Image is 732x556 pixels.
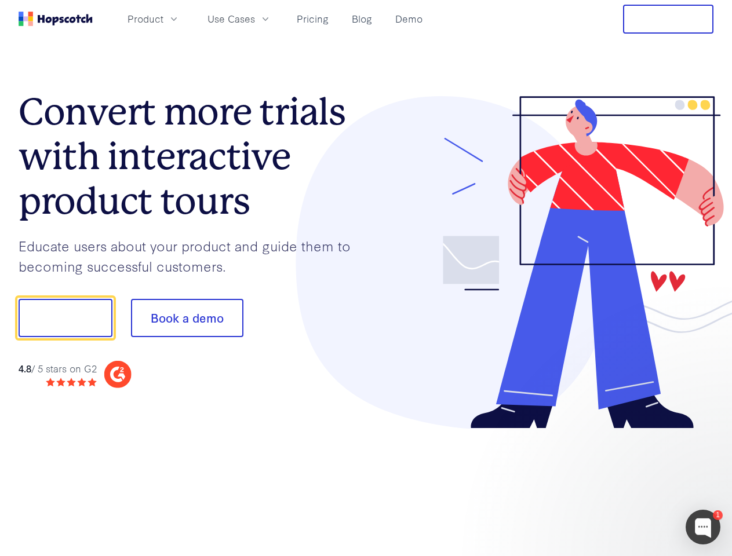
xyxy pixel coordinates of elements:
div: 1 [713,510,723,520]
button: Free Trial [623,5,713,34]
a: Home [19,12,93,26]
div: / 5 stars on G2 [19,361,97,376]
button: Show me! [19,299,112,337]
button: Product [121,9,187,28]
span: Use Cases [207,12,255,26]
span: Product [128,12,163,26]
a: Pricing [292,9,333,28]
button: Use Cases [201,9,278,28]
h1: Convert more trials with interactive product tours [19,90,366,223]
button: Book a demo [131,299,243,337]
a: Blog [347,9,377,28]
a: Demo [391,9,427,28]
strong: 4.8 [19,361,31,375]
p: Educate users about your product and guide them to becoming successful customers. [19,236,366,276]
